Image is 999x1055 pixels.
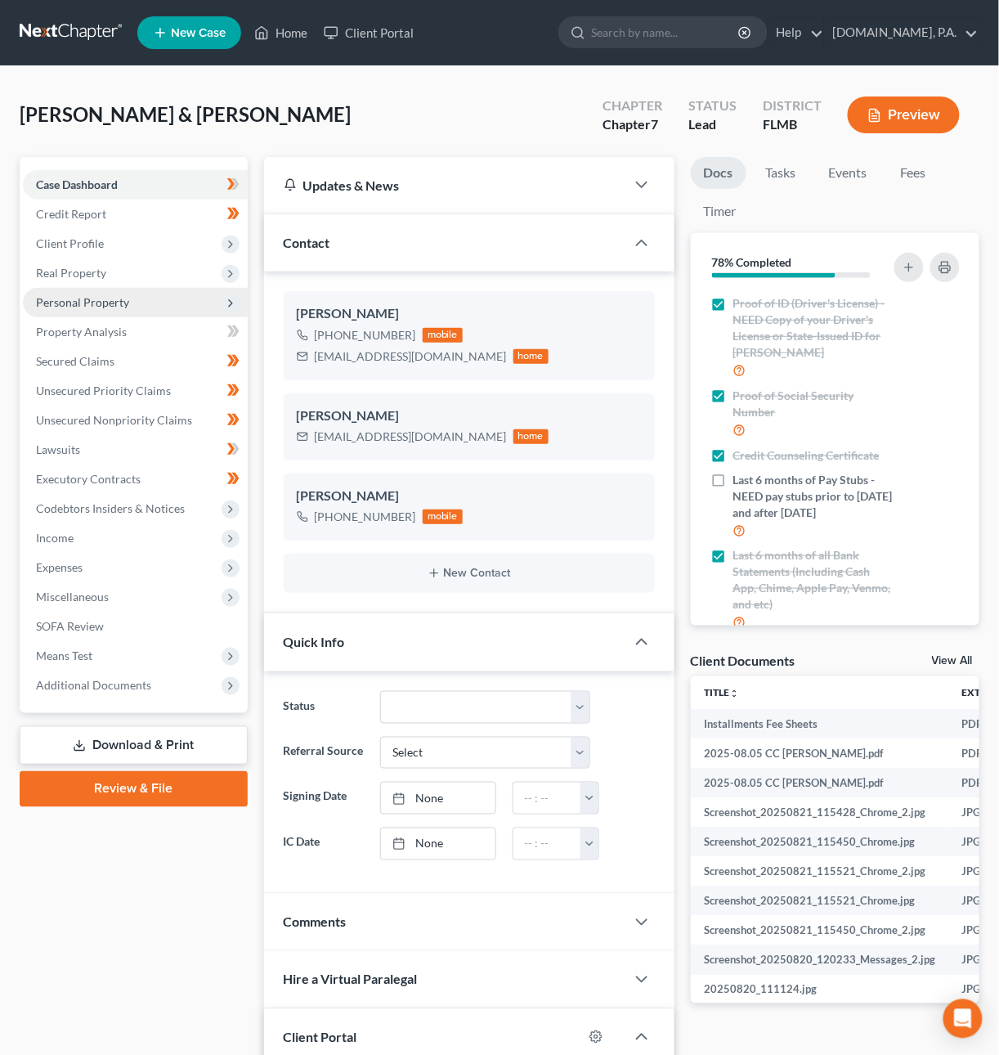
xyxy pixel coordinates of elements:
[316,18,422,47] a: Client Portal
[733,388,894,420] span: Proof of Social Security Number
[36,619,104,633] span: SOFA Review
[423,510,464,524] div: mobile
[691,709,948,738] td: Installments Fee Sheets
[297,406,642,426] div: [PERSON_NAME]
[315,348,507,365] div: [EMAIL_ADDRESS][DOMAIN_NAME]
[943,999,983,1039] div: Open Intercom Messenger
[276,828,373,860] label: IC Date
[36,649,92,662] span: Means Test
[848,97,960,133] button: Preview
[733,472,894,521] span: Last 6 months of Pay Stubs - NEED pay stubs prior to [DATE] and after [DATE]
[733,447,880,464] span: Credit Counseling Certificate
[932,655,973,667] a: View All
[513,783,582,814] input: -- : --
[284,634,345,649] span: Quick Info
[381,828,495,860] a: None
[284,914,347,930] span: Comments
[36,442,80,456] span: Lawsuits
[276,691,373,724] label: Status
[276,782,373,815] label: Signing Date
[297,567,642,580] button: New Contact
[691,652,795,669] div: Client Documents
[315,429,507,445] div: [EMAIL_ADDRESS][DOMAIN_NAME]
[691,856,948,886] td: Screenshot_20250821_115521_Chrome_2.jpg
[691,768,948,797] td: 2025-08.05 CC [PERSON_NAME].pdf
[23,435,248,465] a: Lawsuits
[691,915,948,945] td: Screenshot_20250821_115450_Chrome_2.jpg
[297,487,642,506] div: [PERSON_NAME]
[513,828,582,860] input: -- : --
[816,157,880,189] a: Events
[36,678,151,692] span: Additional Documents
[688,97,737,115] div: Status
[23,406,248,435] a: Unsecured Nonpriority Claims
[733,547,894,613] span: Last 6 months of all Bank Statements (Including Cash App, Chime, Apple Pay, Venmo, and etc)
[315,509,416,525] div: [PHONE_NUMBER]
[691,975,948,1004] td: 20250820_111124.jpg
[23,170,248,200] a: Case Dashboard
[284,177,606,194] div: Updates & News
[23,200,248,229] a: Credit Report
[691,195,750,227] a: Timer
[23,317,248,347] a: Property Analysis
[691,827,948,856] td: Screenshot_20250821_115450_Chrome.jpg
[704,686,739,698] a: Titleunfold_more
[276,737,373,770] label: Referral Source
[712,255,792,269] strong: 78% Completed
[691,886,948,915] td: Screenshot_20250821_115521_Chrome.jpg
[36,325,127,339] span: Property Analysis
[36,295,129,309] span: Personal Property
[768,18,823,47] a: Help
[691,738,948,768] td: 2025-08.05 CC [PERSON_NAME].pdf
[36,207,106,221] span: Credit Report
[36,531,74,545] span: Income
[23,465,248,494] a: Executory Contracts
[381,783,495,814] a: None
[20,726,248,765] a: Download & Print
[887,157,939,189] a: Fees
[23,612,248,641] a: SOFA Review
[729,689,739,698] i: unfold_more
[36,560,83,574] span: Expenses
[284,235,330,250] span: Contact
[20,771,248,807] a: Review & File
[603,97,662,115] div: Chapter
[36,472,141,486] span: Executory Contracts
[36,354,114,368] span: Secured Claims
[36,413,192,427] span: Unsecured Nonpriority Claims
[171,27,226,39] span: New Case
[36,236,104,250] span: Client Profile
[20,102,351,126] span: [PERSON_NAME] & [PERSON_NAME]
[691,945,948,974] td: Screenshot_20250820_120233_Messages_2.jpg
[603,115,662,134] div: Chapter
[297,304,642,324] div: [PERSON_NAME]
[23,347,248,376] a: Secured Claims
[825,18,979,47] a: [DOMAIN_NAME], P.A.
[36,177,118,191] span: Case Dashboard
[246,18,316,47] a: Home
[763,115,822,134] div: FLMB
[36,590,109,604] span: Miscellaneous
[691,797,948,827] td: Screenshot_20250821_115428_Chrome_2.jpg
[513,349,549,364] div: home
[733,295,894,361] span: Proof of ID (Driver's License) - NEED Copy of your Driver's License or State-Issued ID for [PERSO...
[36,501,185,515] span: Codebtors Insiders & Notices
[513,429,549,444] div: home
[36,266,106,280] span: Real Property
[36,384,171,397] span: Unsecured Priority Claims
[753,157,809,189] a: Tasks
[763,97,822,115] div: District
[284,1030,357,1045] span: Client Portal
[315,327,416,343] div: [PHONE_NUMBER]
[691,157,746,189] a: Docs
[423,328,464,343] div: mobile
[591,17,741,47] input: Search by name...
[651,116,658,132] span: 7
[23,376,248,406] a: Unsecured Priority Claims
[688,115,737,134] div: Lead
[284,972,418,987] span: Hire a Virtual Paralegal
